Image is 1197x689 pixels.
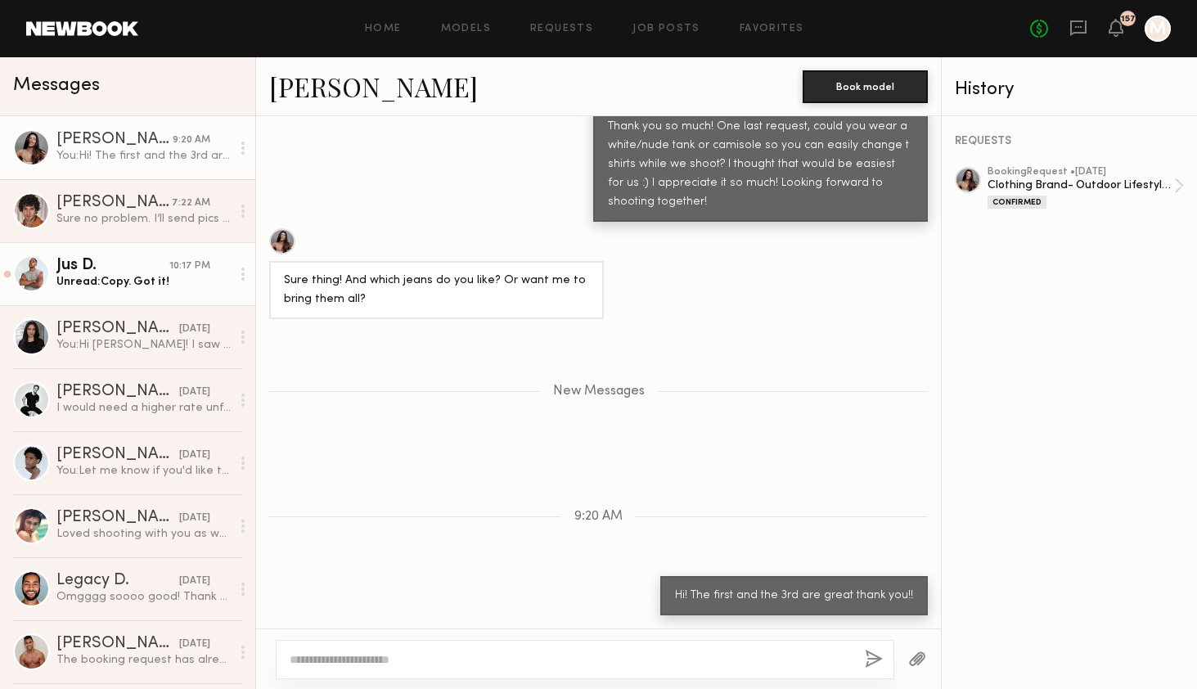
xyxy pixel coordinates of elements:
[269,69,478,104] a: [PERSON_NAME]
[56,132,173,148] div: [PERSON_NAME]
[955,80,1184,99] div: History
[988,196,1046,209] div: Confirmed
[179,637,210,652] div: [DATE]
[365,24,402,34] a: Home
[56,573,179,589] div: Legacy D.
[169,259,210,274] div: 10:17 PM
[56,384,179,400] div: [PERSON_NAME]
[284,272,589,309] div: Sure thing! And which jeans do you like? Or want me to bring them all?
[56,589,231,605] div: Omgggg soooo good! Thank you for all these! He clearly had a blast! Yes let me know if you ever n...
[441,24,491,34] a: Models
[803,70,928,103] button: Book model
[988,178,1174,193] div: Clothing Brand- Outdoor Lifestyle Shoot
[530,24,593,34] a: Requests
[56,258,169,274] div: Jus D.
[179,448,210,463] div: [DATE]
[740,24,804,34] a: Favorites
[56,447,179,463] div: [PERSON_NAME]
[1121,15,1136,24] div: 157
[173,133,210,148] div: 9:20 AM
[56,463,231,479] div: You: Let me know if you'd like to move forward. Totally understand if not!
[56,337,231,353] div: You: Hi [PERSON_NAME]! I saw you submitted to my job listing for a shoot with a small sustainable...
[56,321,179,337] div: [PERSON_NAME]
[553,385,645,399] span: New Messages
[632,24,700,34] a: Job Posts
[988,167,1184,209] a: bookingRequest •[DATE]Clothing Brand- Outdoor Lifestyle ShootConfirmed
[574,510,623,524] span: 9:20 AM
[172,196,210,211] div: 7:22 AM
[608,118,913,212] div: Thank you so much! One last request, could you wear a white/nude tank or camisole so you can easi...
[56,526,231,542] div: Loved shooting with you as well!! I just followed you on ig! :) look forward to seeing the pics!
[56,510,179,526] div: [PERSON_NAME]
[955,136,1184,147] div: REQUESTS
[56,195,172,211] div: [PERSON_NAME]
[179,322,210,337] div: [DATE]
[56,636,179,652] div: [PERSON_NAME]
[13,76,100,95] span: Messages
[56,274,231,290] div: Unread: Copy. Got it!
[56,211,231,227] div: Sure no problem. I’ll send pics of the pants shortly.
[675,587,913,606] div: Hi! The first and the 3rd are great thank you!!
[988,167,1174,178] div: booking Request • [DATE]
[56,652,231,668] div: The booking request has already been cancelled.
[56,148,231,164] div: You: Hi! The first and the 3rd are great thank you!!
[803,79,928,92] a: Book model
[1145,16,1171,42] a: M
[179,385,210,400] div: [DATE]
[179,574,210,589] div: [DATE]
[179,511,210,526] div: [DATE]
[56,400,231,416] div: I would need a higher rate unfortunately!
